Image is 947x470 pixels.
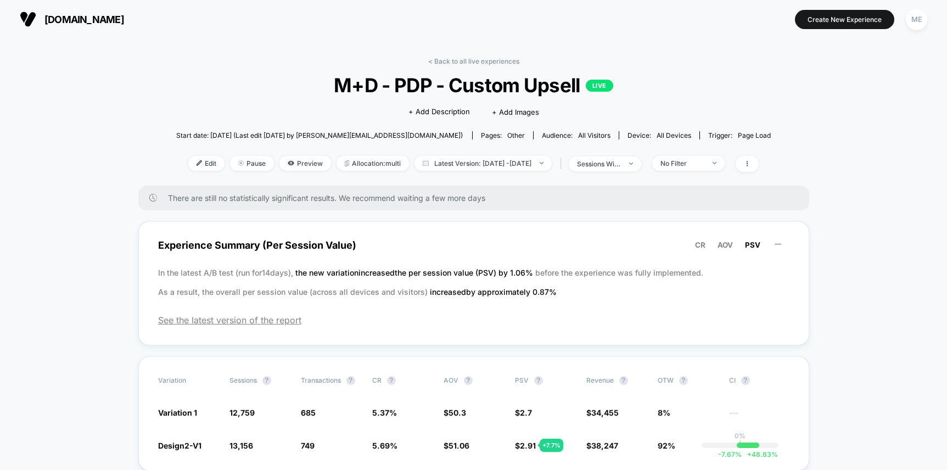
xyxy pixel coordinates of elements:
[695,240,705,249] span: CR
[718,450,742,458] span: -7.67 %
[158,263,789,301] p: In the latest A/B test (run for 14 days), before the experience was fully implemented. As a resul...
[158,408,197,417] span: Variation 1
[158,233,789,258] span: Experience Summary (Per Session Value)
[713,162,716,164] img: end
[346,376,355,385] button: ?
[540,439,563,452] div: + 7.7 %
[430,287,557,296] span: increased by approximately 0.87 %
[658,441,675,450] span: 92%
[679,376,688,385] button: ?
[197,160,202,166] img: edit
[444,376,458,384] span: AOV
[387,376,396,385] button: ?
[188,156,225,171] span: Edit
[714,240,736,250] button: AOV
[444,441,469,450] span: $
[739,440,741,448] p: |
[586,376,614,384] span: Revenue
[692,240,709,250] button: CR
[414,156,552,171] span: Latest Version: [DATE] - [DATE]
[444,408,466,417] span: $
[345,160,349,166] img: rebalance
[738,131,771,139] span: Page Load
[540,162,543,164] img: end
[591,441,618,450] span: 38,247
[372,408,397,417] span: 5.37 %
[903,8,931,31] button: ME
[660,159,704,167] div: No Filter
[44,14,124,25] span: [DOMAIN_NAME]
[20,11,36,27] img: Visually logo
[542,131,610,139] div: Audience:
[586,408,619,417] span: $
[557,156,569,172] span: |
[658,376,718,385] span: OTW
[534,376,543,385] button: ?
[301,408,316,417] span: 685
[591,408,619,417] span: 34,455
[619,131,699,139] span: Device:
[158,441,201,450] span: Design2-V1
[372,441,397,450] span: 5.69 %
[742,240,764,250] button: PSV
[206,74,741,97] span: M+D - PDP - Custom Upsell
[577,160,621,168] div: sessions with impression
[481,131,525,139] div: Pages:
[586,80,613,92] p: LIVE
[262,376,271,385] button: ?
[520,408,532,417] span: 2.7
[657,131,691,139] span: all devices
[230,156,274,171] span: Pause
[906,9,927,30] div: ME
[279,156,331,171] span: Preview
[337,156,409,171] span: Allocation: multi
[658,408,670,417] span: 8%
[295,268,535,277] span: the new variation increased the per session value (PSV) by 1.06 %
[301,376,341,384] span: Transactions
[168,193,787,203] span: There are still no statistically significant results. We recommend waiting a few more days
[578,131,610,139] span: All Visitors
[408,107,470,117] span: + Add Description
[372,376,382,384] span: CR
[586,441,618,450] span: $
[795,10,894,29] button: Create New Experience
[229,376,257,384] span: Sessions
[708,131,771,139] div: Trigger:
[229,441,253,450] span: 13,156
[515,376,529,384] span: PSV
[449,441,469,450] span: 51.06
[464,376,473,385] button: ?
[741,376,750,385] button: ?
[449,408,466,417] span: 50.3
[158,315,789,326] span: See the latest version of the report
[238,160,244,166] img: end
[520,441,536,450] span: 2.91
[742,450,778,458] span: 48.83 %
[229,408,255,417] span: 12,759
[492,108,539,116] span: + Add Images
[735,432,746,440] p: 0%
[515,408,532,417] span: $
[176,131,463,139] span: Start date: [DATE] (Last edit [DATE] by [PERSON_NAME][EMAIL_ADDRESS][DOMAIN_NAME])
[428,57,519,65] a: < Back to all live experiences
[745,240,760,249] span: PSV
[619,376,628,385] button: ?
[423,160,429,166] img: calendar
[718,240,733,249] span: AOV
[515,441,536,450] span: $
[301,441,315,450] span: 749
[507,131,525,139] span: other
[747,450,752,458] span: +
[158,376,218,385] span: Variation
[629,163,633,165] img: end
[729,410,789,418] span: ---
[16,10,127,28] button: [DOMAIN_NAME]
[729,376,789,385] span: CI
